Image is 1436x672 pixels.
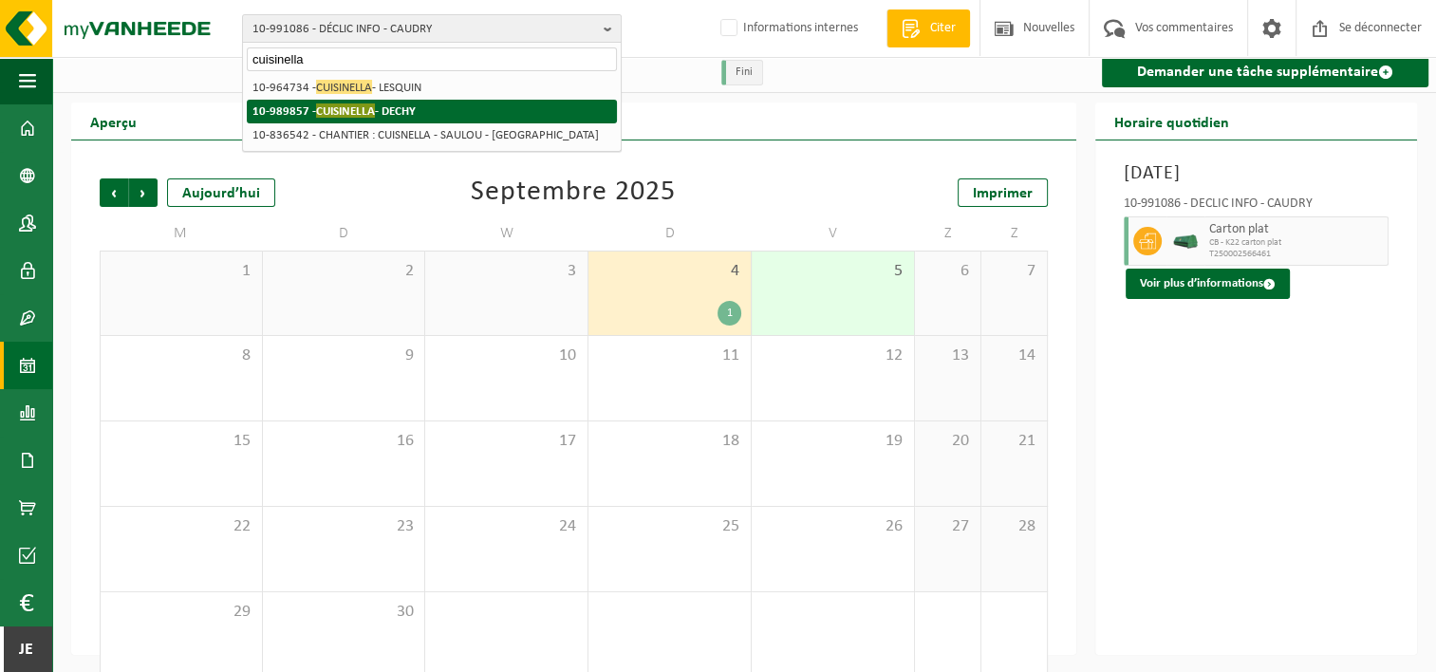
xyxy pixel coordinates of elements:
[588,216,752,251] td: D
[973,186,1033,201] span: Imprimer
[1126,269,1290,299] button: Voir plus d’informations
[242,14,622,43] button: 10-991086 - DÉCLIC INFO - CAUDRY
[316,80,372,94] span: CUISINELLA
[761,261,904,282] span: 5
[252,103,416,118] strong: 10-989857 - - DECHY
[435,516,578,537] span: 24
[272,345,416,366] span: 9
[100,216,263,251] td: M
[752,216,915,251] td: V
[272,261,416,282] span: 2
[435,345,578,366] span: 10
[272,516,416,537] span: 23
[991,345,1037,366] span: 14
[1171,234,1200,249] img: HK-XK-22-GN-00
[110,431,252,452] span: 15
[718,301,741,326] div: 1
[272,431,416,452] span: 16
[761,345,904,366] span: 12
[435,431,578,452] span: 17
[886,9,970,47] a: Citer
[925,19,960,38] span: Citer
[991,431,1037,452] span: 21
[1209,237,1384,249] span: CB - K22 carton plat
[263,216,426,251] td: D
[71,103,156,140] h2: Aperçu
[924,516,971,537] span: 27
[471,178,676,207] div: Septembre 2025
[110,261,252,282] span: 1
[991,516,1037,537] span: 28
[252,15,596,44] span: 10-991086 - DÉCLIC INFO - CAUDRY
[598,261,741,282] span: 4
[1095,103,1248,140] h2: Horaire quotidien
[598,431,741,452] span: 18
[1140,277,1263,289] font: Voir plus d’informations
[924,261,971,282] span: 6
[598,516,741,537] span: 25
[761,431,904,452] span: 19
[129,178,158,207] span: Prochain
[110,345,252,366] span: 8
[1102,57,1429,87] a: Demander une tâche supplémentaire
[981,216,1048,251] td: Z
[915,216,981,251] td: Z
[1209,249,1384,260] span: T250002566461
[167,178,275,207] div: Aujourd’hui
[721,60,763,85] li: Fini
[272,602,416,623] span: 30
[1124,197,1389,216] div: 10-991086 - DÉCLIC INFO - CAUDRY
[425,216,588,251] td: W
[100,178,128,207] span: Précédent
[435,261,578,282] span: 3
[598,345,741,366] span: 11
[110,602,252,623] span: 29
[1209,222,1384,237] span: Carton plat
[247,76,617,100] li: 10-964734 - - LESQUIN
[924,345,971,366] span: 13
[761,516,904,537] span: 26
[247,123,617,147] li: 10-836542 - CHANTIER : CUISNELLA - SAULOU - [GEOGRAPHIC_DATA]
[991,261,1037,282] span: 7
[247,47,617,71] input: Recherche d’emplacements liés
[924,431,971,452] span: 20
[717,14,858,43] label: Informations internes
[316,103,375,118] span: CUISINELLA
[958,178,1048,207] a: Imprimer
[1124,159,1389,188] h3: [DATE]
[1137,65,1378,80] font: Demander une tâche supplémentaire
[110,516,252,537] span: 22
